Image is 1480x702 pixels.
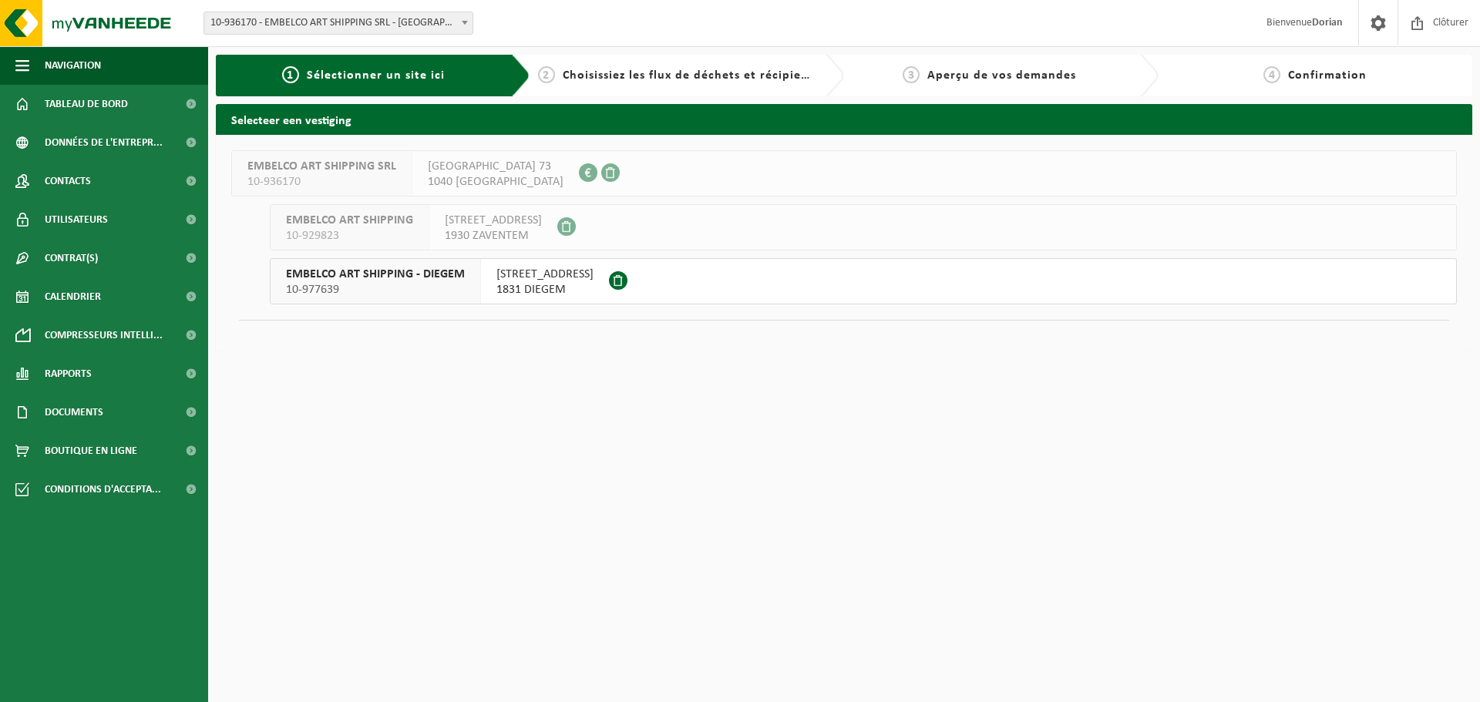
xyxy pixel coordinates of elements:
span: 10-929823 [286,228,413,244]
span: Boutique en ligne [45,432,137,470]
span: EMBELCO ART SHIPPING - DIEGEM [286,267,465,282]
span: Utilisateurs [45,200,108,239]
span: 1040 [GEOGRAPHIC_DATA] [428,174,563,190]
span: [STREET_ADDRESS] [496,267,594,282]
span: 2 [538,66,555,83]
span: Documents [45,393,103,432]
h2: Selecteer een vestiging [216,104,1472,134]
span: EMBELCO ART SHIPPING [286,213,413,228]
span: 10-977639 [286,282,465,297]
span: Confirmation [1288,69,1367,82]
strong: Dorian [1312,17,1343,29]
span: Tableau de bord [45,85,128,123]
span: Choisissiez les flux de déchets et récipients [563,69,819,82]
span: [GEOGRAPHIC_DATA] 73 [428,159,563,174]
span: 1930 ZAVENTEM [445,228,542,244]
span: EMBELCO ART SHIPPING SRL [247,159,396,174]
span: Sélectionner un site ici [307,69,445,82]
span: 3 [903,66,920,83]
span: Contrat(s) [45,239,98,277]
span: 10-936170 [247,174,396,190]
span: 10-936170 - EMBELCO ART SHIPPING SRL - ETTERBEEK [204,12,473,34]
span: [STREET_ADDRESS] [445,213,542,228]
span: Contacts [45,162,91,200]
span: 1831 DIEGEM [496,282,594,297]
span: Aperçu de vos demandes [927,69,1076,82]
span: 1 [282,66,299,83]
span: Navigation [45,46,101,85]
span: 4 [1263,66,1280,83]
span: Conditions d'accepta... [45,470,161,509]
span: Données de l'entrepr... [45,123,163,162]
span: 10-936170 - EMBELCO ART SHIPPING SRL - ETTERBEEK [203,12,473,35]
span: Rapports [45,354,92,393]
span: Compresseurs intelli... [45,316,163,354]
button: EMBELCO ART SHIPPING - DIEGEM 10-977639 [STREET_ADDRESS]1831 DIEGEM [270,258,1457,304]
span: Calendrier [45,277,101,316]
